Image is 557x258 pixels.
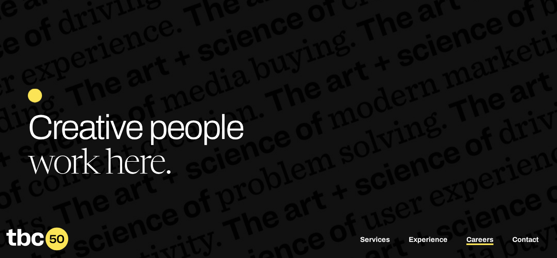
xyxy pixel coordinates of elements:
span: work here. [28,148,171,183]
a: Home [6,245,68,253]
a: Services [360,236,390,245]
a: Careers [466,236,493,245]
a: Experience [409,236,448,245]
a: Contact [512,236,539,245]
span: Creative people [28,109,243,146]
